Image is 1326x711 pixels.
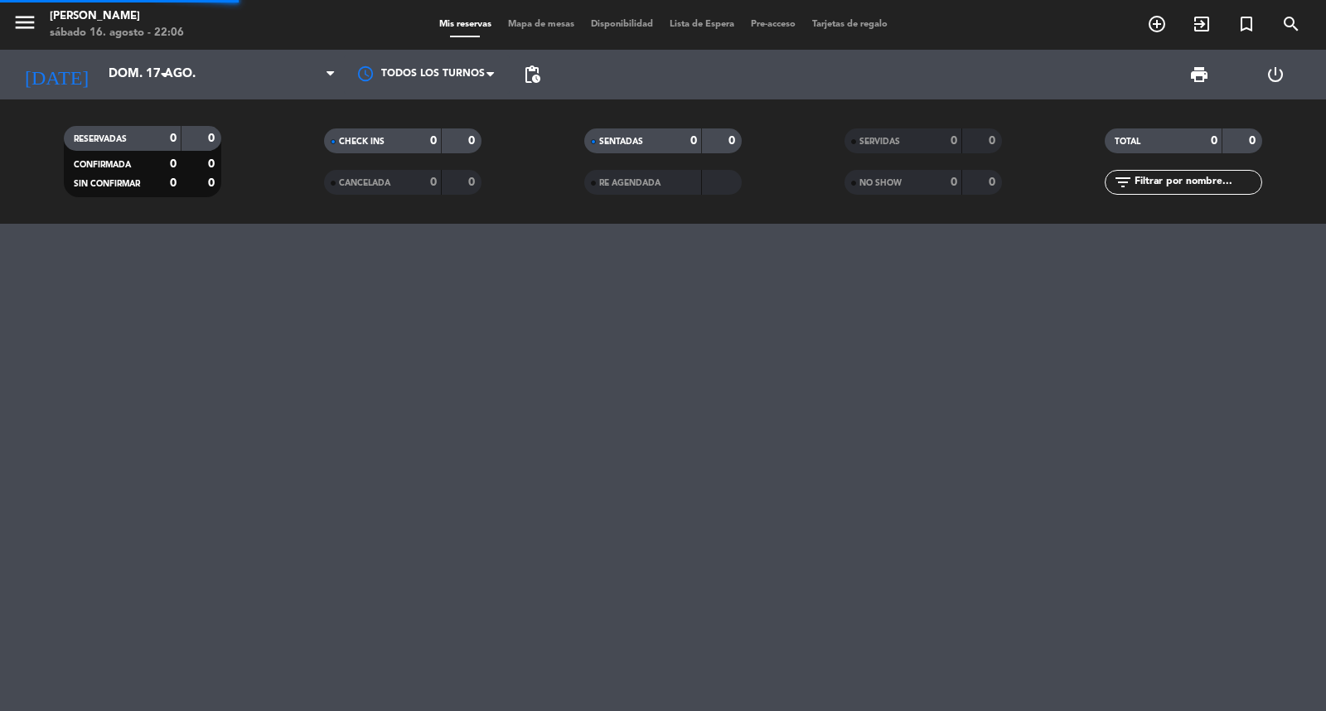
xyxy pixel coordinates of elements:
[12,56,100,93] i: [DATE]
[74,161,131,169] span: CONFIRMADA
[50,8,184,25] div: [PERSON_NAME]
[1211,135,1217,147] strong: 0
[154,65,174,85] i: arrow_drop_down
[951,177,957,188] strong: 0
[1192,14,1212,34] i: exit_to_app
[599,138,643,146] span: SENTADAS
[1147,14,1167,34] i: add_circle_outline
[1113,172,1133,192] i: filter_list
[74,135,127,143] span: RESERVADAS
[743,20,804,29] span: Pre-acceso
[74,180,140,188] span: SIN CONFIRMAR
[50,25,184,41] div: sábado 16. agosto - 22:06
[431,20,500,29] span: Mis reservas
[690,135,697,147] strong: 0
[500,20,583,29] span: Mapa de mesas
[951,135,957,147] strong: 0
[468,177,478,188] strong: 0
[804,20,896,29] span: Tarjetas de regalo
[208,133,218,144] strong: 0
[599,179,661,187] span: RE AGENDADA
[12,10,37,41] button: menu
[989,177,999,188] strong: 0
[1281,14,1301,34] i: search
[1133,173,1261,191] input: Filtrar por nombre...
[1237,50,1314,99] div: LOG OUT
[208,158,218,170] strong: 0
[1249,135,1259,147] strong: 0
[989,135,999,147] strong: 0
[430,177,437,188] strong: 0
[1115,138,1140,146] span: TOTAL
[12,10,37,35] i: menu
[170,158,177,170] strong: 0
[1189,65,1209,85] span: print
[1266,65,1285,85] i: power_settings_new
[170,177,177,189] strong: 0
[661,20,743,29] span: Lista de Espera
[728,135,738,147] strong: 0
[339,179,390,187] span: CANCELADA
[468,135,478,147] strong: 0
[170,133,177,144] strong: 0
[522,65,542,85] span: pending_actions
[430,135,437,147] strong: 0
[1236,14,1256,34] i: turned_in_not
[583,20,661,29] span: Disponibilidad
[859,179,902,187] span: NO SHOW
[208,177,218,189] strong: 0
[339,138,385,146] span: CHECK INS
[859,138,900,146] span: SERVIDAS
